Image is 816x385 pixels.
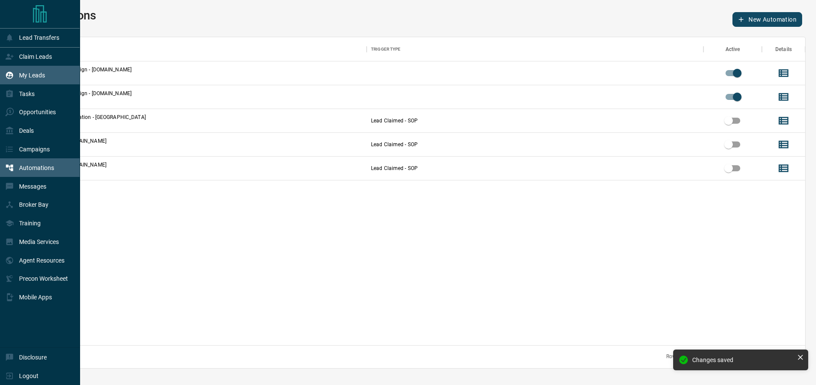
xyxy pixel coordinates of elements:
p: Default [34,97,362,104]
button: View Details [775,112,792,129]
button: View Details [775,64,792,82]
button: View Details [775,136,792,153]
button: View Details [775,160,792,177]
p: Default [34,74,362,80]
div: Name [30,37,367,61]
p: After Claim Automation - [GEOGRAPHIC_DATA] [34,113,362,121]
div: Active [703,37,762,61]
button: New Automation [732,12,802,27]
p: 10 Day SOP - [DOMAIN_NAME] [34,137,362,145]
p: Default [34,169,362,176]
p: Default [34,145,362,152]
p: Lead Claimed - SOP [371,164,699,172]
div: Details [762,37,805,61]
p: After Claim Campaign - [DOMAIN_NAME] [34,90,362,97]
p: 10 Day SOP - [DOMAIN_NAME] [34,161,362,169]
p: Lead Claimed - SOP [371,117,699,125]
div: Active [726,37,740,61]
div: Details [775,37,792,61]
p: Rows per page: [666,353,703,360]
div: Changes saved [692,356,793,363]
div: Trigger Type [371,37,401,61]
p: After Claim Campaign - [DOMAIN_NAME] [34,66,362,74]
button: View Details [775,88,792,106]
div: Trigger Type [367,37,703,61]
p: Lead Claimed - SOP [371,141,699,148]
p: Default [34,121,362,128]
